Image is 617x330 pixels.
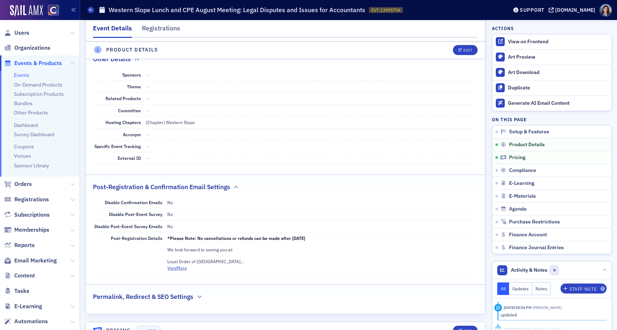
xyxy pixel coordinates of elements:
[508,39,608,45] div: View on Frontend
[509,245,564,251] span: Finance Journal Entries
[14,241,35,249] span: Reports
[549,8,598,13] button: [DOMAIN_NAME]
[14,59,62,67] span: Events & Products
[14,131,54,138] a: Survey Dashboard
[4,257,57,265] a: Email Marketing
[14,226,49,234] span: Memberships
[599,4,612,16] span: Profile
[492,25,514,31] h4: Actions
[167,197,477,208] dd: No
[509,142,545,148] span: Product Details
[105,119,141,125] span: Hosting Chapters
[532,282,551,295] button: Notes
[14,196,49,203] span: Registrations
[43,5,59,17] a: View Homepage
[520,7,544,13] div: Support
[4,196,49,203] a: Registrations
[167,258,477,265] p: Loyal Order of [GEOGRAPHIC_DATA] [STREET_ADDRESS][US_STATE]
[105,200,162,205] span: Disable Confirmation Emails
[14,153,31,159] a: Venues
[509,206,527,212] span: Agenda
[550,266,559,275] span: 0
[14,100,33,107] a: Bundles
[14,180,32,188] span: Orders
[509,282,532,295] button: Updates
[14,29,29,37] span: Users
[508,100,608,107] div: Generate AI Email Content
[4,317,48,325] a: Automations
[14,72,29,78] a: Events
[146,132,149,137] span: —
[509,193,536,200] span: E-Materials
[14,91,64,97] a: Subscription Products
[497,282,509,295] button: All
[14,302,42,310] span: E-Learning
[48,5,59,16] img: SailAMX
[14,143,34,150] a: Coupons
[122,72,141,78] span: Sponsors
[14,122,38,128] a: Dashboard
[4,241,35,249] a: Reports
[500,311,602,318] div: updated
[94,223,162,229] span: Disable Post-Event Survey Emails
[111,235,162,241] span: Post-Registration Details
[167,265,187,271] button: ViewMore
[561,284,607,294] button: Staff Note
[14,317,48,325] span: Automations
[509,154,525,161] span: Pricing
[146,95,149,101] span: —
[509,180,534,187] span: E-Learning
[106,46,158,54] h4: Product Details
[509,219,560,225] span: Purchase Restrictions
[509,129,549,135] span: Setup & Features
[4,44,50,52] a: Organizations
[4,211,50,219] a: Subscriptions
[14,272,35,280] span: Content
[509,232,547,238] span: Finance Account
[167,246,477,253] p: We look forward to seeing you at:
[146,84,149,89] span: —
[504,305,532,310] time: 8/12/2025 05:54 PM
[4,302,42,310] a: E-Learning
[146,108,149,113] span: —
[508,69,608,76] div: Art Download
[146,72,149,78] span: —
[492,95,612,111] button: Generate AI Email Content
[508,85,608,91] div: Duplicate
[118,108,141,113] span: Committee
[94,143,141,149] span: Specific Event Tracking
[14,109,48,116] a: Other Products
[14,257,57,265] span: Email Marketing
[4,226,49,234] a: Memberships
[142,24,180,37] div: Registrations
[532,305,562,310] span: Stacy Svendsen
[492,50,612,65] a: Art Preview
[569,287,597,291] div: Staff Note
[371,7,400,13] span: EVT-13995794
[14,82,62,88] a: On-Demand Products
[14,162,49,169] a: Sponsor Library
[492,80,612,95] button: Duplicate
[167,208,477,220] dd: No
[509,167,536,174] span: Compliance
[492,34,612,49] a: View on Frontend
[146,119,195,125] div: [Chapter] Western Slope
[109,6,365,14] h1: Western Slope Lunch and CPE August Meeting: Legal Disputes and Issues for Accountants
[167,235,305,241] strong: *Please Note: No cancellations or refunds can be made after [DATE]
[167,221,477,232] dd: No
[14,44,50,52] span: Organizations
[4,272,35,280] a: Content
[463,48,472,52] div: Edit
[494,304,502,311] div: Update
[4,180,32,188] a: Orders
[93,24,132,38] div: Event Details
[10,5,43,16] img: SailAMX
[492,65,612,80] a: Art Download
[146,143,149,149] span: —
[105,95,141,101] span: Related Products
[123,132,141,137] span: Acronym
[492,116,612,123] h4: On this page
[555,7,595,13] div: [DOMAIN_NAME]
[93,182,230,192] h2: Post-Registration & Confirmation Email Settings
